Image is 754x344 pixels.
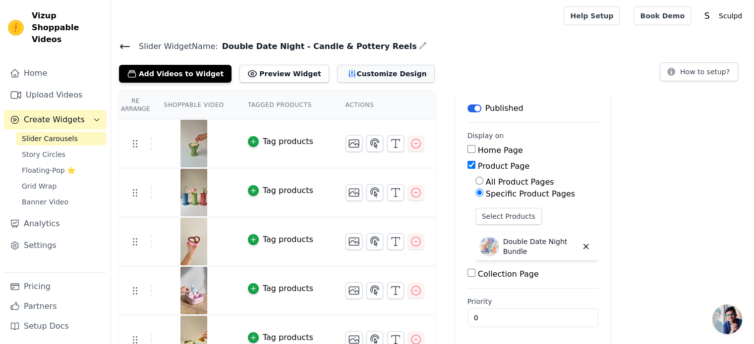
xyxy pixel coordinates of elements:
button: Tag products [248,283,313,295]
img: vizup-images-ec6a.jpg [180,169,208,216]
button: Tag products [248,234,313,246]
a: Slider Carousels [16,132,107,146]
button: Change Thumbnail [346,282,362,299]
img: vizup-images-1b2c.jpg [180,267,208,314]
p: Published [485,102,523,114]
button: Create Widgets [4,110,107,130]
label: Product Page [478,161,530,171]
div: Tag products [263,185,313,197]
button: How to setup? [660,62,738,81]
th: Tagged Products [236,91,334,119]
button: Customize Design [337,65,435,83]
button: Delete widget [578,238,594,255]
img: Vizup [8,20,24,36]
a: Story Circles [16,147,107,161]
th: Shoppable Video [152,91,235,119]
span: Double Date Night - Candle & Pottery Reels [218,41,417,52]
a: Book Demo [634,6,691,25]
img: vizup-images-f003.jpg [180,218,208,265]
span: Floating-Pop ⭐ [22,165,75,175]
label: All Product Pages [486,177,554,187]
a: Grid Wrap [16,179,107,193]
button: Change Thumbnail [346,233,362,250]
span: Create Widgets [24,114,85,126]
a: Home [4,63,107,83]
a: Settings [4,236,107,255]
button: Tag products [248,136,313,147]
a: How to setup? [660,69,738,79]
button: Tag products [248,185,313,197]
span: Grid Wrap [22,181,57,191]
span: Slider Carousels [22,134,78,144]
th: Actions [334,91,436,119]
a: Help Setup [564,6,620,25]
button: Preview Widget [239,65,329,83]
button: Change Thumbnail [346,135,362,152]
button: Tag products [248,332,313,344]
a: Floating-Pop ⭐ [16,163,107,177]
legend: Display on [467,131,504,141]
div: Tag products [263,234,313,246]
label: Priority [467,296,598,306]
th: Re Arrange [119,91,152,119]
div: Edit Name [419,40,427,53]
label: Collection Page [478,269,539,279]
div: Tag products [263,136,313,147]
p: Sculpd [715,7,746,25]
button: Add Videos to Widget [119,65,232,83]
a: Setup Docs [4,316,107,336]
div: Tag products [263,332,313,344]
text: S [704,11,709,21]
button: S Sculpd [699,7,746,25]
span: Vizup Shoppable Videos [32,10,103,46]
a: Open chat [712,304,742,334]
a: Partners [4,296,107,316]
button: Select Products [475,208,542,225]
span: Story Circles [22,149,65,159]
a: Pricing [4,277,107,296]
img: vizup-images-2b0f.jpg [180,120,208,167]
span: Slider Widget Name: [131,41,218,52]
label: Home Page [478,146,523,155]
label: Specific Product Pages [486,189,575,198]
a: Upload Videos [4,85,107,105]
div: Tag products [263,283,313,295]
button: Change Thumbnail [346,184,362,201]
a: Banner Video [16,195,107,209]
a: Analytics [4,214,107,234]
p: Double Date Night Bundle [503,237,578,256]
img: Double Date Night Bundle [479,237,499,256]
span: Banner Video [22,197,68,207]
